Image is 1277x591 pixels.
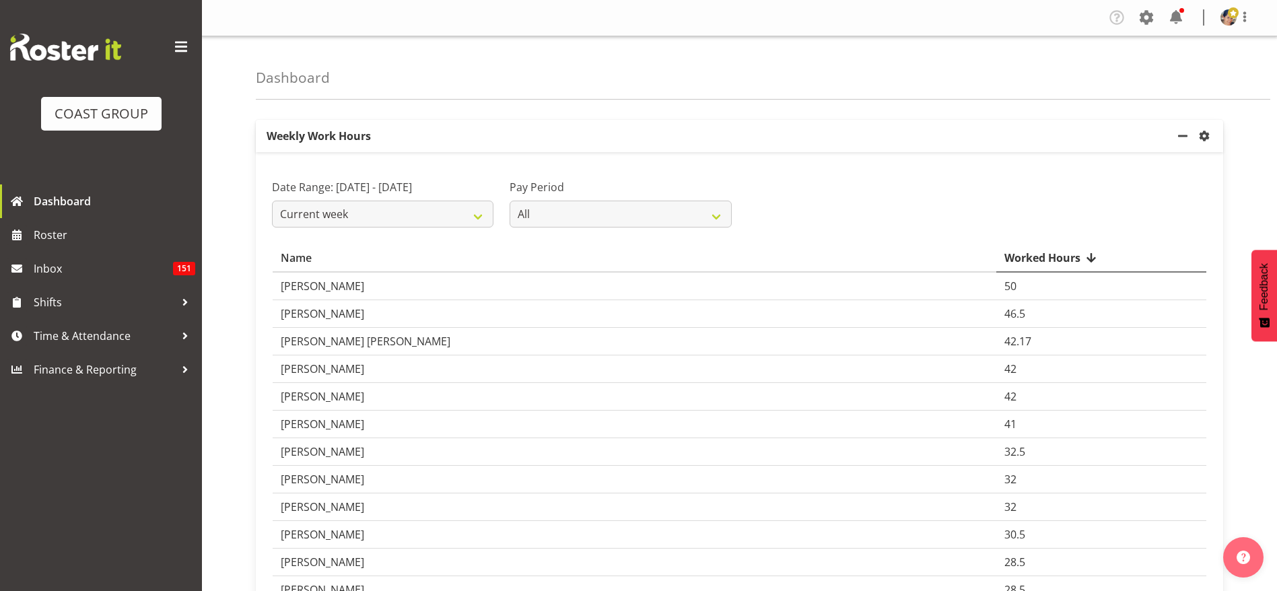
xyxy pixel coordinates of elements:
[1251,250,1277,341] button: Feedback - Show survey
[34,191,195,211] span: Dashboard
[273,383,996,411] td: [PERSON_NAME]
[34,258,173,279] span: Inbox
[1258,263,1270,310] span: Feedback
[272,179,493,195] label: Date Range: [DATE] - [DATE]
[34,326,175,346] span: Time & Attendance
[1004,527,1025,542] span: 30.5
[510,179,731,195] label: Pay Period
[256,120,1175,152] p: Weekly Work Hours
[1004,389,1016,404] span: 42
[273,521,996,549] td: [PERSON_NAME]
[1196,128,1218,144] a: settings
[273,438,996,466] td: [PERSON_NAME]
[1004,361,1016,376] span: 42
[1004,306,1025,321] span: 46.5
[10,34,121,61] img: Rosterit website logo
[273,328,996,355] td: [PERSON_NAME] [PERSON_NAME]
[173,262,195,275] span: 151
[1004,555,1025,569] span: 28.5
[55,104,148,124] div: COAST GROUP
[1004,444,1025,459] span: 32.5
[1004,279,1016,293] span: 50
[273,300,996,328] td: [PERSON_NAME]
[1004,334,1031,349] span: 42.17
[1237,551,1250,564] img: help-xxl-2.png
[34,359,175,380] span: Finance & Reporting
[273,466,996,493] td: [PERSON_NAME]
[1004,499,1016,514] span: 32
[1004,250,1080,266] span: Worked Hours
[273,273,996,300] td: [PERSON_NAME]
[1004,417,1016,431] span: 41
[1004,472,1016,487] span: 32
[273,411,996,438] td: [PERSON_NAME]
[34,292,175,312] span: Shifts
[273,493,996,521] td: [PERSON_NAME]
[1175,120,1196,152] a: minimize
[273,549,996,576] td: [PERSON_NAME]
[273,355,996,383] td: [PERSON_NAME]
[256,70,330,85] h4: Dashboard
[281,250,312,266] span: Name
[1220,9,1237,26] img: nicola-ransome074dfacac28780df25dcaf637c6ea5be.png
[34,225,195,245] span: Roster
